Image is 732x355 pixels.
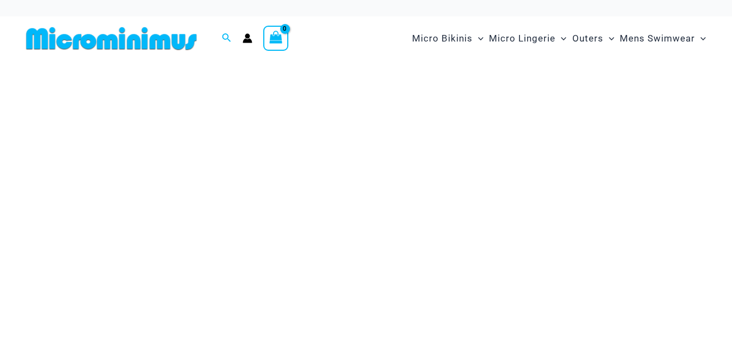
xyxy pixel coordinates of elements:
[489,25,555,52] span: Micro Lingerie
[243,33,252,43] a: Account icon link
[603,25,614,52] span: Menu Toggle
[620,25,695,52] span: Mens Swimwear
[572,25,603,52] span: Outers
[695,25,706,52] span: Menu Toggle
[222,32,232,45] a: Search icon link
[412,25,473,52] span: Micro Bikinis
[486,22,569,55] a: Micro LingerieMenu ToggleMenu Toggle
[617,22,709,55] a: Mens SwimwearMenu ToggleMenu Toggle
[473,25,483,52] span: Menu Toggle
[555,25,566,52] span: Menu Toggle
[570,22,617,55] a: OutersMenu ToggleMenu Toggle
[408,20,710,57] nav: Site Navigation
[263,26,288,51] a: View Shopping Cart, empty
[409,22,486,55] a: Micro BikinisMenu ToggleMenu Toggle
[22,26,201,51] img: MM SHOP LOGO FLAT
